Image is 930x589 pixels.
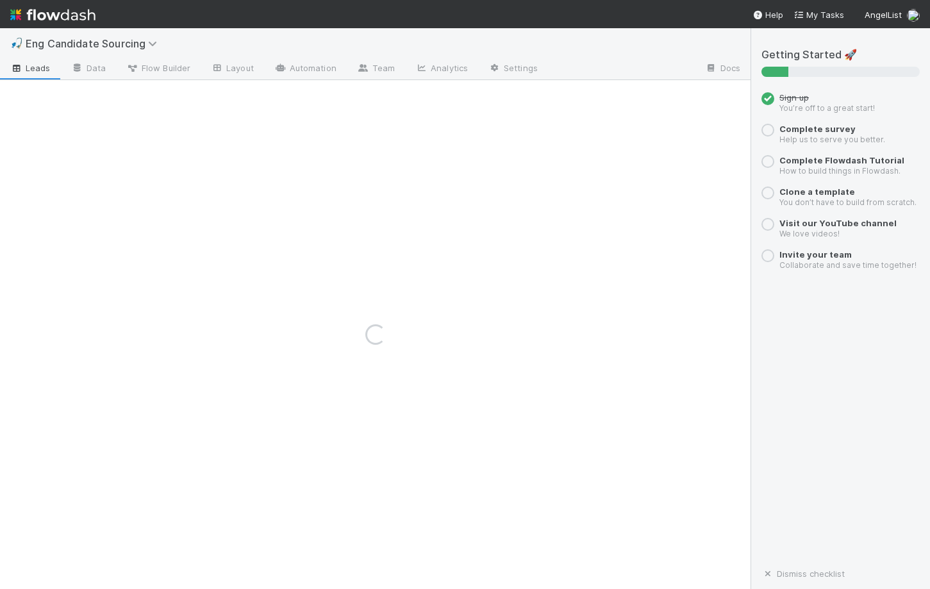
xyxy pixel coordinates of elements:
img: avatar_6a333015-2313-4ddf-8808-c144142c2320.png [907,9,920,22]
a: Settings [478,59,548,79]
span: 🎣 [10,38,23,49]
a: Automation [264,59,347,79]
a: Complete Flowdash Tutorial [779,155,904,165]
h5: Getting Started 🚀 [761,49,920,62]
a: Docs [695,59,751,79]
small: You’re off to a great start! [779,103,875,113]
small: Collaborate and save time together! [779,260,917,270]
small: Help us to serve you better. [779,135,885,144]
a: Complete survey [779,124,856,134]
a: My Tasks [793,8,844,21]
a: Data [61,59,116,79]
div: Help [752,8,783,21]
a: Invite your team [779,249,852,260]
small: You don’t have to build from scratch. [779,197,917,207]
img: logo-inverted-e16ddd16eac7371096b0.svg [10,4,95,26]
span: Eng Candidate Sourcing [26,37,163,50]
a: Clone a template [779,187,855,197]
span: My Tasks [793,10,844,20]
a: Analytics [405,59,478,79]
small: How to build things in Flowdash. [779,166,901,176]
a: Dismiss checklist [761,568,845,579]
span: Leads [10,62,51,74]
span: AngelList [865,10,902,20]
span: Flow Builder [126,62,190,74]
a: Layout [201,59,264,79]
a: Visit our YouTube channel [779,218,897,228]
a: Team [347,59,405,79]
a: Flow Builder [116,59,201,79]
small: We love videos! [779,229,840,238]
span: Sign up [779,92,809,103]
